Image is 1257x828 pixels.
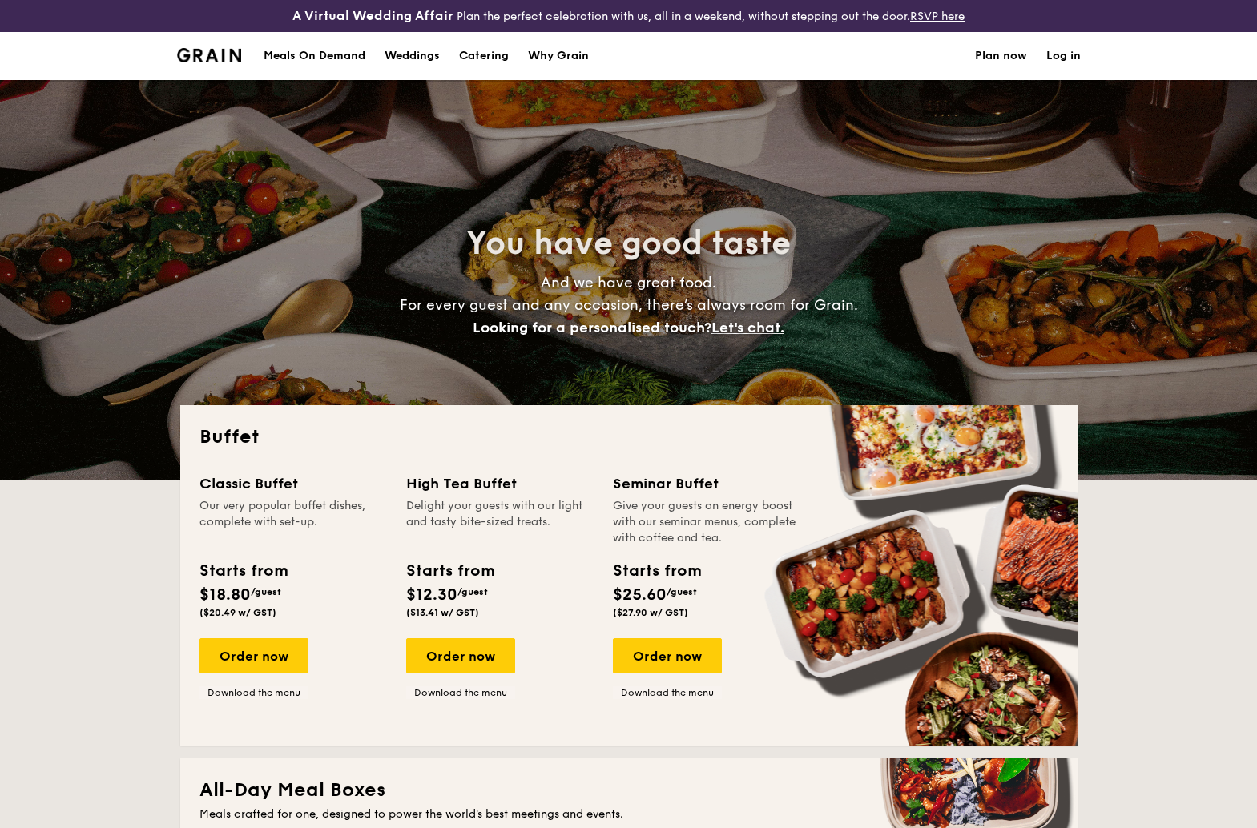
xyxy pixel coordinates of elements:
a: Weddings [375,32,449,80]
div: Meals On Demand [264,32,365,80]
h2: Buffet [199,424,1058,450]
div: Weddings [385,32,440,80]
span: Let's chat. [711,319,784,336]
span: ($27.90 w/ GST) [613,607,688,618]
span: You have good taste [466,224,791,263]
div: Starts from [613,559,700,583]
a: Download the menu [406,686,515,699]
a: Download the menu [613,686,722,699]
div: Give your guests an energy boost with our seminar menus, complete with coffee and tea. [613,498,800,546]
h2: All-Day Meal Boxes [199,778,1058,803]
span: /guest [457,586,488,597]
a: Download the menu [199,686,308,699]
a: Catering [449,32,518,80]
span: $18.80 [199,585,251,605]
span: $12.30 [406,585,457,605]
img: Grain [177,48,242,62]
div: Delight your guests with our light and tasty bite-sized treats. [406,498,594,546]
span: And we have great food. For every guest and any occasion, there’s always room for Grain. [400,274,858,336]
div: Order now [613,638,722,673]
a: Log in [1046,32,1081,80]
div: High Tea Buffet [406,472,594,495]
div: Plan the perfect celebration with us, all in a weekend, without stepping out the door. [210,6,1048,26]
a: Meals On Demand [254,32,375,80]
a: Why Grain [518,32,598,80]
div: Seminar Buffet [613,472,800,495]
span: /guest [667,586,697,597]
div: Why Grain [528,32,589,80]
div: Order now [199,638,308,673]
div: Our very popular buffet dishes, complete with set-up. [199,498,387,546]
span: ($13.41 w/ GST) [406,607,479,618]
div: Classic Buffet [199,472,387,495]
span: Looking for a personalised touch? [473,319,711,336]
h1: Catering [459,32,509,80]
span: /guest [251,586,281,597]
span: ($20.49 w/ GST) [199,607,276,618]
div: Starts from [406,559,494,583]
h4: A Virtual Wedding Affair [292,6,453,26]
a: RSVP here [910,10,965,23]
a: Logotype [177,48,242,62]
a: Plan now [975,32,1027,80]
div: Order now [406,638,515,673]
div: Starts from [199,559,287,583]
span: $25.60 [613,585,667,605]
div: Meals crafted for one, designed to power the world's best meetings and events. [199,806,1058,822]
